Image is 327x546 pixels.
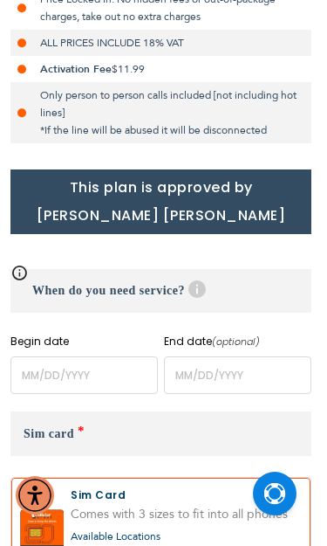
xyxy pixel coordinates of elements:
input: MM/DD/YYYY [164,356,311,394]
div: Accessibility Menu [16,476,54,515]
span: Sim card [24,427,74,440]
label: End date [164,334,311,349]
span: $11.99 [112,62,145,76]
label: Begin date [10,334,158,349]
a: Available Locations [71,529,160,543]
h3: When do you need service? [10,269,311,313]
i: (optional) [212,335,260,349]
span: Help [188,280,206,298]
li: Only person to person calls included [not including hot lines] *If the line will be abused it wil... [10,82,311,143]
h1: This plan is approved by [PERSON_NAME] [PERSON_NAME] [10,169,311,234]
li: ALL PRICES INCLUDE 18% VAT [10,30,311,56]
strong: Activation Fee [40,62,112,76]
input: MM/DD/YYYY [10,356,158,394]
